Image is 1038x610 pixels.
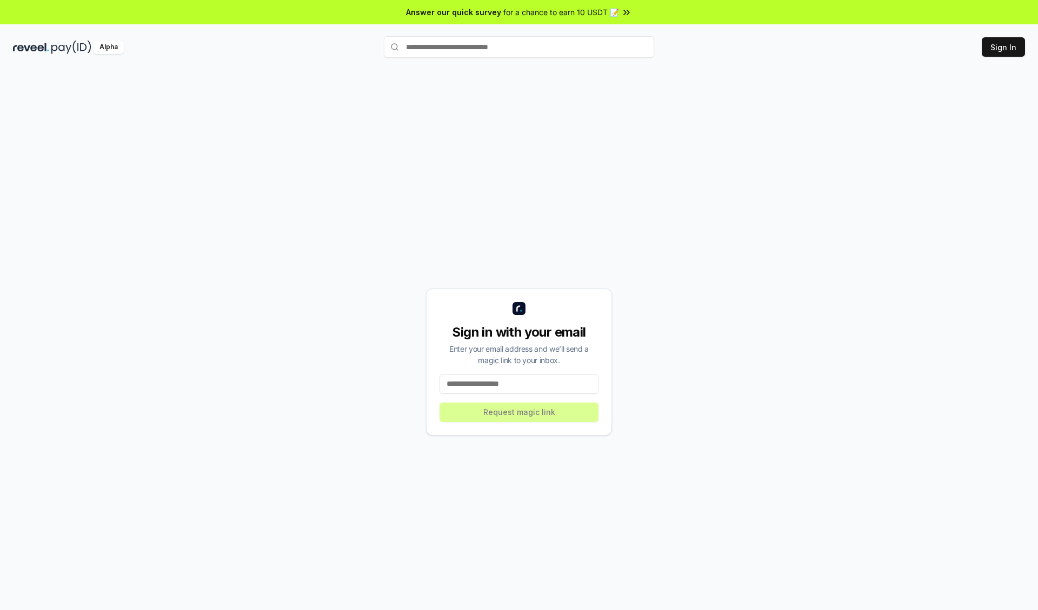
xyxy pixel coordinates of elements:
span: for a chance to earn 10 USDT 📝 [503,6,619,18]
img: pay_id [51,41,91,54]
img: reveel_dark [13,41,49,54]
div: Sign in with your email [440,324,598,341]
img: logo_small [513,302,525,315]
div: Enter your email address and we’ll send a magic link to your inbox. [440,343,598,366]
button: Sign In [982,37,1025,57]
div: Alpha [94,41,124,54]
span: Answer our quick survey [406,6,501,18]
